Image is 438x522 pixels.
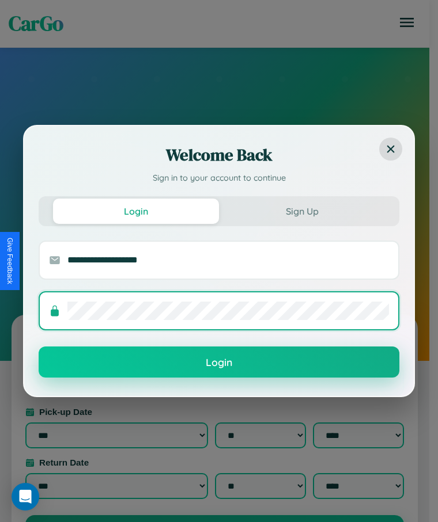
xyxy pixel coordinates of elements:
div: Give Feedback [6,238,14,284]
p: Sign in to your account to continue [39,172,399,185]
button: Login [53,199,219,224]
button: Sign Up [219,199,385,224]
div: Open Intercom Messenger [12,483,39,510]
button: Login [39,346,399,378]
h2: Welcome Back [39,143,399,166]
